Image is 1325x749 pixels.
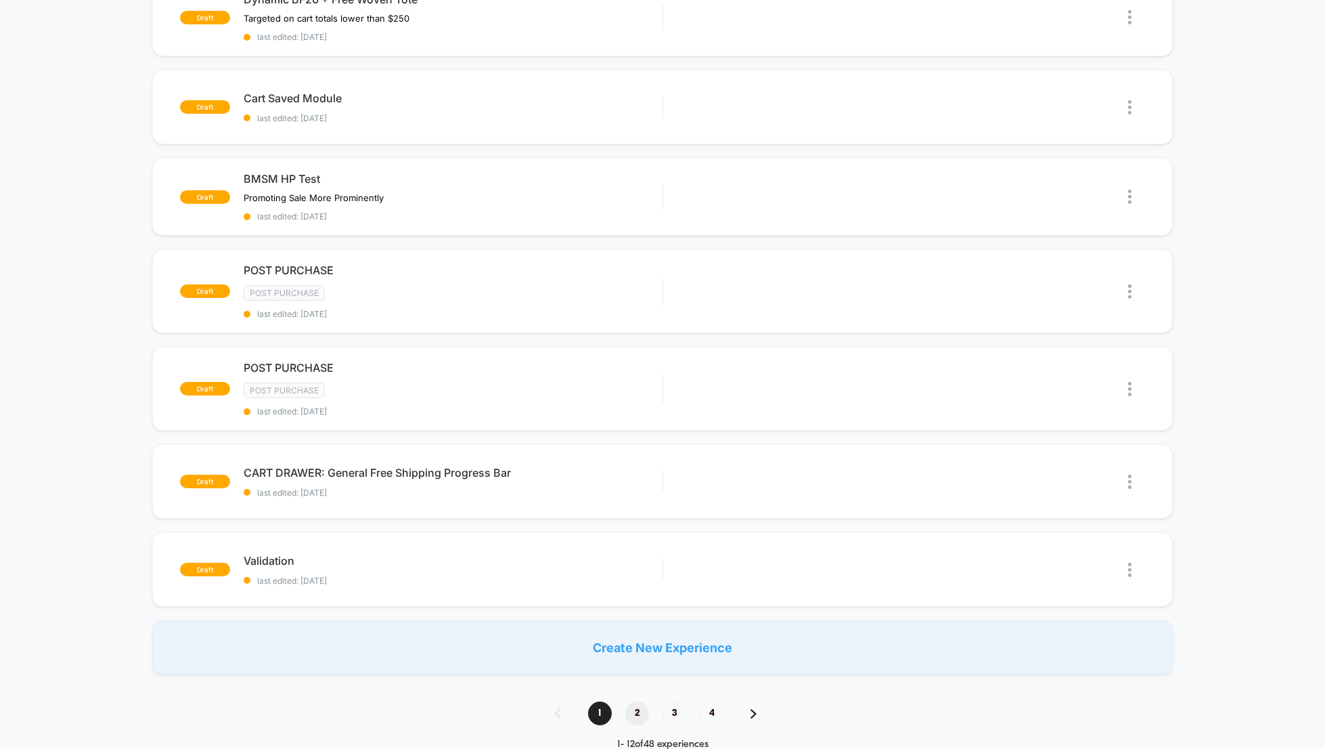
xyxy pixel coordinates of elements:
[1128,475,1131,489] img: close
[244,309,662,319] span: last edited: [DATE]
[244,406,662,416] span: last edited: [DATE]
[180,382,230,395] span: draft
[152,620,1173,675] div: Create New Experience
[1128,382,1131,396] img: close
[180,475,230,488] span: draft
[244,576,662,586] span: last edited: [DATE]
[244,383,325,398] span: Post Purchase
[244,285,325,301] span: Post Purchase
[244,211,662,221] span: last edited: [DATE]
[244,263,662,277] span: POST PURCHASE
[180,190,230,204] span: draft
[662,702,686,725] span: 3
[244,488,662,498] span: last edited: [DATE]
[244,466,662,479] span: CART DRAWER: General Free Shipping Progress Bar
[750,709,757,719] img: pagination forward
[244,113,662,123] span: last edited: [DATE]
[180,563,230,576] span: draft
[244,32,662,42] span: last edited: [DATE]
[1128,284,1131,299] img: close
[244,554,662,568] span: Validation
[180,11,230,24] span: draft
[244,172,662,186] span: BMSM HP Test
[180,284,230,298] span: draft
[1128,190,1131,204] img: close
[700,702,723,725] span: 4
[180,100,230,114] span: draft
[588,702,612,725] span: 1
[244,361,662,374] span: POST PURCHASE
[1128,563,1131,577] img: close
[1128,10,1131,24] img: close
[244,91,662,105] span: Cart Saved Module
[625,702,649,725] span: 2
[244,13,409,24] span: Targeted on cart totals lower than $250
[1128,100,1131,114] img: close
[244,192,384,203] span: Promoting Sale More Prominently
